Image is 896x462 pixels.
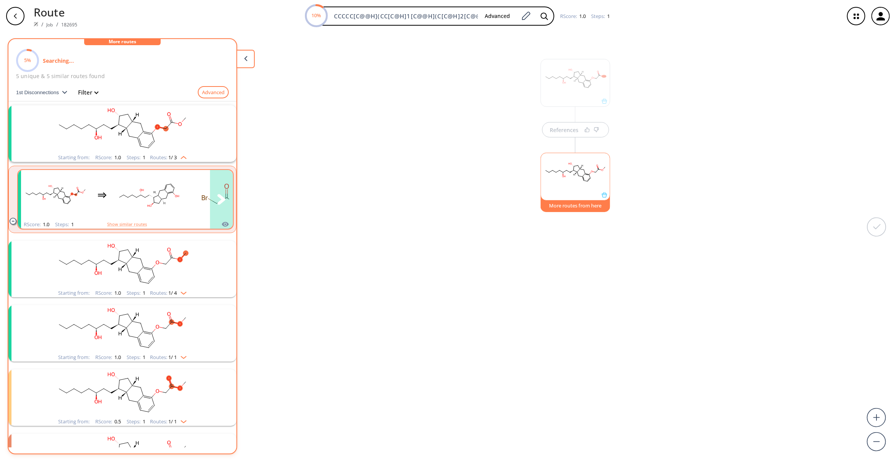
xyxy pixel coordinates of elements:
[16,83,73,101] button: 1st Disconnections
[113,154,121,161] span: 1.0
[142,154,145,161] span: 1
[191,171,260,219] svg: COC(=O)CBr
[127,355,145,360] div: Steps :
[56,20,58,28] li: /
[34,4,78,20] p: Route
[168,291,177,295] span: 1 / 4
[591,14,610,19] div: Steps :
[23,105,222,153] svg: CCCCC[C@H](O)CC[C@@H]1[C@H]2Cc3cccc(OCC(=O)OC)c3C[C@H]2C[C@H]1O
[168,155,177,160] span: 1 / 3
[114,171,183,219] svg: CCCCC[C@H](O)CC[C@@H]1[C@H]2Cc3cccc(O)c3C[C@H]2C[C@H]1O
[23,305,222,353] svg: CCCCC[C@H](O)CC[C@@H]1[C@H]2Cc3cccc(OCC(=O)OC)c3C[C@H]2C[C@H]1O
[127,291,145,295] div: Steps :
[42,221,49,228] span: 1.0
[177,153,187,159] img: Up
[58,419,90,424] div: Starting from:
[127,155,145,160] div: Steps :
[23,241,222,289] svg: CCCCC[C@H](O)CC[C@@H]1[C@H]2Cc3cccc(OCC(=O)OC)c3C[C@H]2C[C@H]1O
[21,171,90,219] svg: CCCCC[C@H](O)CC[C@@H]1[C@H]2Cc3cccc(OCC(=O)OC)c3C[C@H]2C[C@H]1O
[16,90,62,95] span: 1st Disconnections
[329,12,479,20] input: Enter SMILES
[70,221,74,228] span: 1
[95,355,121,360] div: RScore :
[24,57,31,64] text: 5%
[560,14,586,19] div: RScore :
[168,355,177,360] span: 1 / 1
[142,354,145,361] span: 1
[95,291,121,295] div: RScore :
[177,417,187,423] img: Down
[113,354,121,361] span: 1.0
[16,72,229,80] p: 5 unique & 5 similar routes found
[61,21,78,28] a: 182695
[150,419,187,424] div: Routes:
[73,90,98,95] button: Filter
[41,20,43,28] li: /
[150,355,187,360] div: Routes:
[34,22,38,26] img: Spaya logo
[311,12,321,19] text: 10%
[479,9,516,23] button: Advanced
[58,155,90,160] div: Starting from:
[58,291,90,295] div: Starting from:
[150,155,187,160] div: Routes:
[578,13,586,20] span: 1.0
[107,221,147,228] button: Show similar routes
[84,39,161,45] div: More routes
[168,419,177,424] span: 1 / 1
[606,13,610,20] span: 1
[541,196,610,212] button: More routes from here
[541,153,610,192] svg: CCCCC[C@H](O)CC[C@@H]1[C@H]2Cc3cccc(OCC(=O)OC)c3C[C@H]2C[C@H]1O
[95,419,121,424] div: RScore :
[142,289,145,296] span: 1
[113,289,121,296] span: 1.0
[55,222,74,227] div: Steps :
[198,86,229,99] button: Advanced
[23,369,222,417] svg: CCCCC[C@H](O)CC[C@@H]1[C@H]2Cc3cccc(OCC(=O)OC)c3C[C@H]2C[C@H]1O
[150,291,187,295] div: Routes:
[46,21,53,28] a: Job
[95,155,121,160] div: RScore :
[142,418,145,425] span: 1
[127,419,145,424] div: Steps :
[113,418,121,425] span: 0.5
[58,355,90,360] div: Starting from:
[177,289,187,295] img: Down
[43,57,74,65] p: Searching...
[177,353,187,359] img: Down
